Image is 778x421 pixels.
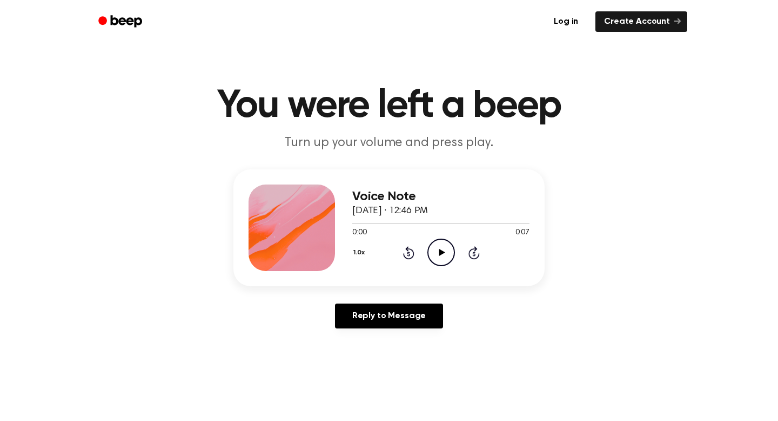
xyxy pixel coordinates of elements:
[335,304,443,328] a: Reply to Message
[182,134,596,152] p: Turn up your volume and press play.
[352,244,368,262] button: 1.0x
[595,11,687,32] a: Create Account
[352,227,366,239] span: 0:00
[352,189,529,204] h3: Voice Note
[112,87,666,126] h1: You were left a beep
[515,227,529,239] span: 0:07
[91,11,152,32] a: Beep
[543,9,589,34] a: Log in
[352,206,428,216] span: [DATE] · 12:46 PM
